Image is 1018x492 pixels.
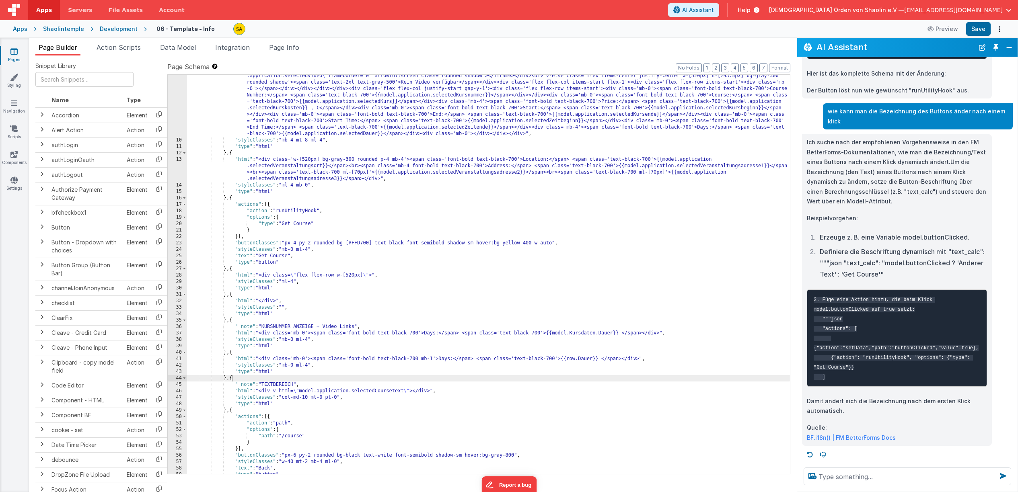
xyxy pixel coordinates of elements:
div: 24 [168,246,187,253]
td: Action [123,137,151,152]
td: authLoginOauth [48,152,123,167]
td: Clipboard - copy model field [48,355,123,378]
button: Save [966,22,991,36]
td: Element [123,235,151,258]
div: 20 [168,221,187,227]
span: AI Assistant [682,6,714,14]
img: e3e1eaaa3c942e69edc95d4236ce57bf [234,23,245,35]
p: Hier ist das komplette Schema mit der Änderung: [807,69,987,79]
span: Page Info [269,43,299,51]
div: 51 [168,420,187,426]
div: 23 [168,240,187,246]
td: Code Editor [48,378,123,393]
span: Apps [36,6,52,14]
code: 3. Füge eine Aktion hinzu, die beim Klick model.buttonClicked auf true setzt: """json "actions": ... [814,297,979,380]
div: 40 [168,349,187,356]
button: Toggle Pin [990,42,1002,53]
td: Cleave - Phone Input [48,340,123,355]
td: Button - Dropdown with choices [48,235,123,258]
td: authLogout [48,167,123,182]
div: 33 [168,304,187,311]
td: ClearFix [48,310,123,325]
p: wie kann man die Bezeichnung des Buttons änder nach einem klick [828,107,1008,126]
td: checklist [48,295,123,310]
td: Element [123,295,151,310]
a: BF.i18n() | FM BetterForms Docs [807,434,896,441]
td: Element [123,325,151,340]
span: Page Builder [39,43,77,51]
span: File Assets [109,6,143,14]
div: 54 [168,439,187,446]
div: 25 [168,253,187,259]
td: authLogin [48,137,123,152]
button: Options [994,23,1005,35]
div: 19 [168,214,187,221]
div: 29 [168,279,187,285]
div: 18 [168,208,187,214]
span: [EMAIL_ADDRESS][DOMAIN_NAME] [904,6,1003,14]
span: Servers [68,6,92,14]
div: 11 [168,143,187,150]
p: Beispielvorgehen: [807,213,987,223]
span: Name [51,96,69,103]
li: Erzeuge z. B. eine Variable model.buttonClicked. [817,232,987,243]
div: 55 [168,446,187,452]
td: cookie - set [48,422,123,437]
div: 17 [168,201,187,208]
div: 39 [168,343,187,349]
td: Element [123,467,151,482]
div: 12 [168,150,187,156]
p: Quelle: [807,423,987,443]
td: Element [123,437,151,452]
td: Element [123,393,151,408]
li: Definiere die Beschriftung dynamisch mit "text_calc": """json "text_calc": "model.buttonClicked ?... [817,246,987,280]
div: 35 [168,317,187,324]
div: 45 [168,381,187,388]
div: 27 [168,266,187,272]
button: New Chat [977,42,988,53]
span: Snippet Library [35,62,76,70]
td: Element [123,205,151,220]
td: Button [48,220,123,235]
div: 47 [168,394,187,401]
div: 38 [168,336,187,343]
td: Action [123,355,151,378]
div: 32 [168,298,187,304]
div: 36 [168,324,187,330]
td: Element [123,220,151,235]
div: 21 [168,227,187,234]
button: 1 [703,64,710,72]
div: Development [100,25,138,33]
td: Authorize Payment Gateway [48,182,123,205]
span: Action Scripts [97,43,141,51]
div: 26 [168,259,187,266]
td: Action [123,422,151,437]
td: Element [123,182,151,205]
td: DropZone File Upload [48,467,123,482]
div: 30 [168,285,187,291]
div: 41 [168,356,187,362]
td: bfcheckbox1 [48,205,123,220]
h4: 06 - Template - Info [156,26,215,32]
td: Action [123,281,151,295]
button: Close [1004,42,1014,53]
div: 43 [168,369,187,375]
div: 53 [168,433,187,439]
span: Integration [215,43,250,51]
td: Action [123,452,151,467]
td: Button Group (Button Bar) [48,258,123,281]
button: 2 [712,64,720,72]
div: 16 [168,195,187,201]
div: 13 [168,156,187,182]
div: 44 [168,375,187,381]
div: 59 [168,471,187,478]
div: 58 [168,465,187,471]
span: Type [127,96,141,103]
div: 9 [168,66,187,137]
div: 22 [168,234,187,240]
td: Action [123,167,151,182]
td: Alert Action [48,123,123,137]
td: Accordion [48,108,123,123]
td: Element [123,408,151,422]
td: channelJoinAnonymous [48,281,123,295]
